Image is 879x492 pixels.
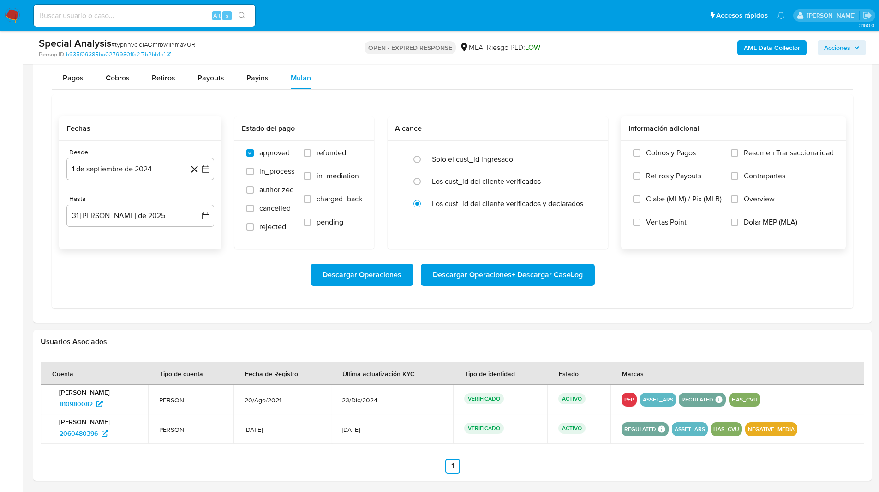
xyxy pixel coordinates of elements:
span: LOW [525,42,540,53]
span: # typnnVcjdIAOmrbw1IYmaVUR [111,40,195,49]
b: Person ID [39,50,64,59]
input: Buscar usuario o caso... [34,10,255,22]
b: AML Data Collector [744,40,800,55]
span: Acciones [824,40,850,55]
h2: Usuarios Asociados [41,337,864,346]
a: b935f09385ba02799801fa2f7b2bb1ef [66,50,171,59]
span: Alt [213,11,221,20]
span: 3.160.0 [859,22,874,29]
p: matiasagustin.white@mercadolibre.com [807,11,859,20]
button: search-icon [233,9,251,22]
a: Salir [862,11,872,20]
span: Riesgo PLD: [487,43,540,53]
button: AML Data Collector [737,40,807,55]
p: OPEN - EXPIRED RESPONSE [365,41,456,54]
button: Acciones [818,40,866,55]
a: Notificaciones [777,12,785,19]
div: MLA [460,43,483,53]
span: s [226,11,228,20]
b: Special Analysis [39,36,111,50]
span: Accesos rápidos [716,11,768,20]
